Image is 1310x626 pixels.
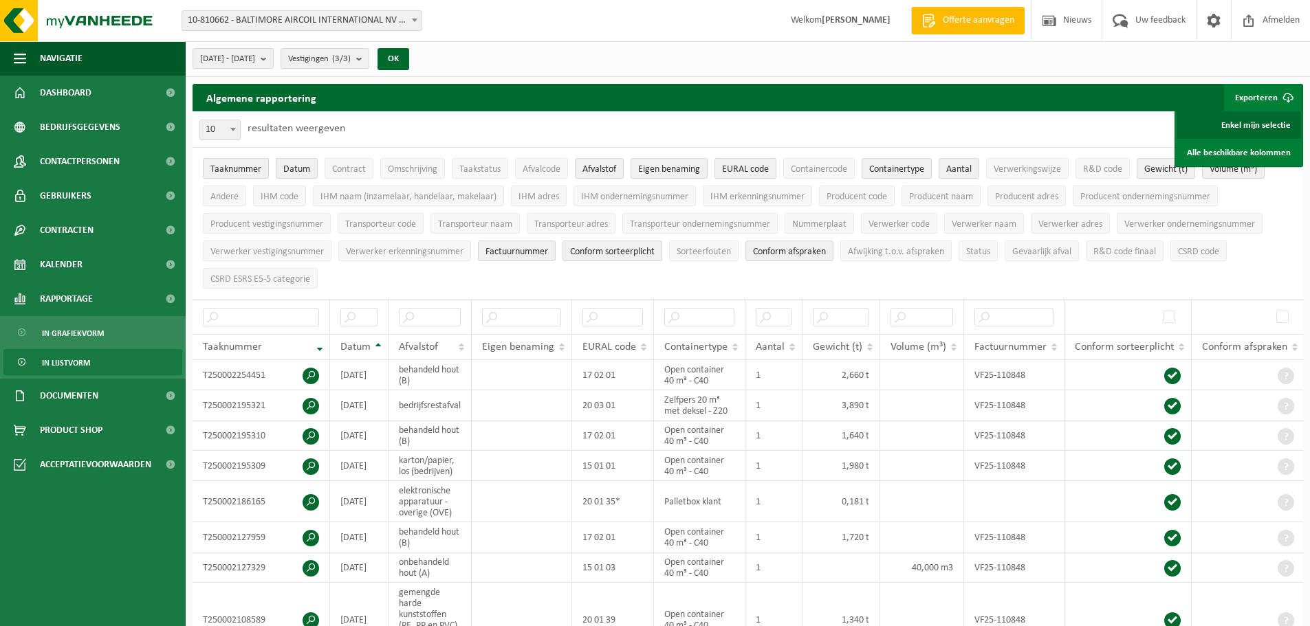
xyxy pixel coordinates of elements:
[346,247,463,257] span: Verwerker erkenningsnummer
[210,164,261,175] span: Taaknummer
[193,421,330,451] td: T250002195310
[974,342,1047,353] span: Factuurnummer
[389,522,472,552] td: behandeld hout (B)
[203,342,262,353] span: Taaknummer
[869,219,930,230] span: Verwerker code
[199,120,241,140] span: 10
[527,213,615,234] button: Transporteur adresTransporteur adres: Activate to sort
[40,447,151,482] span: Acceptatievoorwaarden
[995,192,1058,202] span: Producent adres
[459,164,501,175] span: Taakstatus
[40,144,120,179] span: Contactpersonen
[631,158,708,179] button: Eigen benamingEigen benaming: Activate to sort
[572,552,654,583] td: 15 01 03
[332,54,351,63] count: (3/3)
[1210,164,1257,175] span: Volume (m³)
[1093,247,1156,257] span: R&D code finaal
[389,360,472,390] td: behandeld hout (B)
[574,186,696,206] button: IHM ondernemingsnummerIHM ondernemingsnummer: Activate to sort
[959,241,998,261] button: StatusStatus: Activate to sort
[40,247,83,282] span: Kalender
[819,186,895,206] button: Producent codeProducent code: Activate to sort
[654,451,745,481] td: Open container 40 m³ - C40
[332,164,366,175] span: Contract
[193,552,330,583] td: T250002127329
[389,481,472,522] td: elektronische apparatuur - overige (OVE)
[745,451,803,481] td: 1
[880,552,964,583] td: 40,000 m3
[745,390,803,421] td: 1
[944,213,1024,234] button: Verwerker naamVerwerker naam: Activate to sort
[288,49,351,69] span: Vestigingen
[248,123,345,134] label: resultaten weergeven
[1005,241,1079,261] button: Gevaarlijk afval : Activate to sort
[330,360,389,390] td: [DATE]
[964,421,1065,451] td: VF25-110848
[582,164,616,175] span: Afvalstof
[182,11,422,30] span: 10-810662 - BALTIMORE AIRCOIL INTERNATIONAL NV - HEIST-OP-DEN-BERG
[840,241,952,261] button: Afwijking t.o.v. afsprakenAfwijking t.o.v. afspraken: Activate to sort
[710,192,805,202] span: IHM erkenningsnummer
[482,342,554,353] span: Eigen benaming
[822,15,891,25] strong: [PERSON_NAME]
[861,213,937,234] button: Verwerker codeVerwerker code: Activate to sort
[523,164,560,175] span: Afvalcode
[182,10,422,31] span: 10-810662 - BALTIMORE AIRCOIL INTERNATIONAL NV - HEIST-OP-DEN-BERG
[40,282,93,316] span: Rapportage
[1083,164,1122,175] span: R&D code
[1076,158,1130,179] button: R&D codeR&amp;D code: Activate to sort
[756,342,785,353] span: Aantal
[638,164,700,175] span: Eigen benaming
[654,360,745,390] td: Open container 40 m³ - C40
[42,350,90,376] span: In lijstvorm
[745,522,803,552] td: 1
[193,390,330,421] td: T250002195321
[745,552,803,583] td: 1
[388,164,437,175] span: Omschrijving
[1080,192,1210,202] span: Producent ondernemingsnummer
[803,481,880,522] td: 0,181 t
[1137,158,1195,179] button: Gewicht (t)Gewicht (t): Activate to sort
[338,241,471,261] button: Verwerker erkenningsnummerVerwerker erkenningsnummer: Activate to sort
[745,241,833,261] button: Conform afspraken : Activate to sort
[572,360,654,390] td: 17 02 01
[1144,164,1188,175] span: Gewicht (t)
[570,247,655,257] span: Conform sorteerplicht
[40,76,91,110] span: Dashboard
[203,186,246,206] button: AndereAndere: Activate to sort
[210,192,239,202] span: Andere
[1031,213,1110,234] button: Verwerker adresVerwerker adres: Activate to sort
[572,421,654,451] td: 17 02 01
[1038,219,1102,230] span: Verwerker adres
[986,158,1069,179] button: VerwerkingswijzeVerwerkingswijze: Activate to sort
[389,421,472,451] td: behandeld hout (B)
[330,552,389,583] td: [DATE]
[40,110,120,144] span: Bedrijfsgegevens
[964,451,1065,481] td: VF25-110848
[1224,84,1302,111] button: Exporteren
[803,421,880,451] td: 1,640 t
[1202,158,1265,179] button: Volume (m³)Volume (m³): Activate to sort
[389,390,472,421] td: bedrijfsrestafval
[1086,241,1164,261] button: R&D code finaalR&amp;D code finaal: Activate to sort
[193,48,274,69] button: [DATE] - [DATE]
[669,241,739,261] button: SorteerfoutenSorteerfouten: Activate to sort
[939,14,1018,27] span: Offerte aanvragen
[722,164,769,175] span: EURAL code
[630,219,770,230] span: Transporteur ondernemingsnummer
[534,219,608,230] span: Transporteur adres
[3,320,182,346] a: In grafiekvorm
[869,164,924,175] span: Containertype
[677,247,731,257] span: Sorteerfouten
[438,219,512,230] span: Transporteur naam
[654,421,745,451] td: Open container 40 m³ - C40
[946,164,972,175] span: Aantal
[622,213,778,234] button: Transporteur ondernemingsnummerTransporteur ondernemingsnummer : Activate to sort
[714,158,776,179] button: EURAL codeEURAL code: Activate to sort
[911,7,1025,34] a: Offerte aanvragen
[511,186,567,206] button: IHM adresIHM adres: Activate to sort
[803,390,880,421] td: 3,890 t
[203,213,331,234] button: Producent vestigingsnummerProducent vestigingsnummer: Activate to sort
[572,481,654,522] td: 20 01 35*
[1012,247,1071,257] span: Gevaarlijk afval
